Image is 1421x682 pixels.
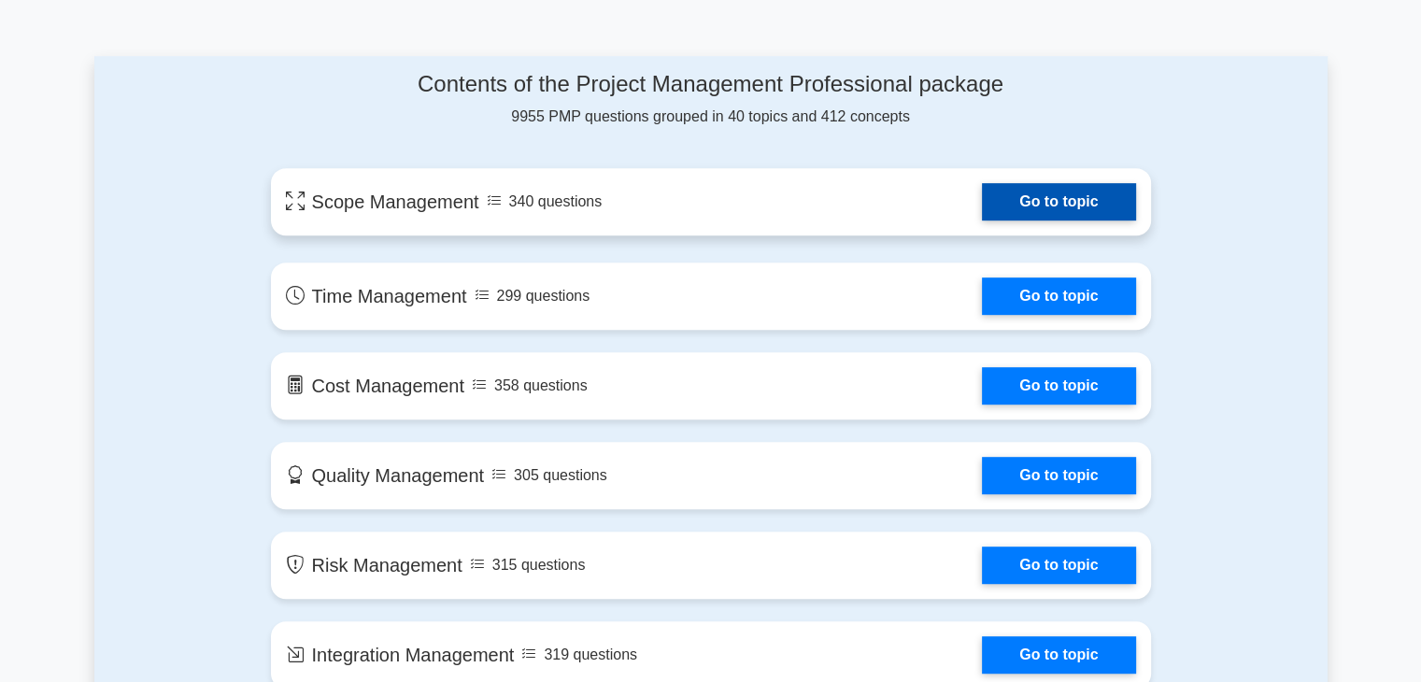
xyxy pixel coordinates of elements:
a: Go to topic [982,457,1135,494]
a: Go to topic [982,367,1135,405]
div: 9955 PMP questions grouped in 40 topics and 412 concepts [271,71,1151,128]
a: Go to topic [982,547,1135,584]
a: Go to topic [982,183,1135,220]
h4: Contents of the Project Management Professional package [271,71,1151,98]
a: Go to topic [982,277,1135,315]
a: Go to topic [982,636,1135,674]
